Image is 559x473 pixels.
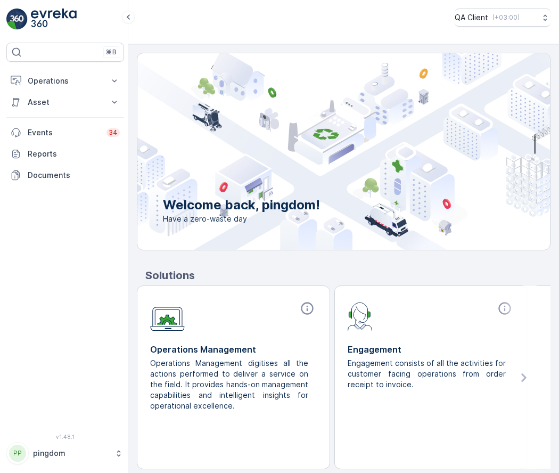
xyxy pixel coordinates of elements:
img: module-icon [150,301,185,331]
p: Reports [28,149,120,159]
p: ⌘B [106,48,117,56]
p: ( +03:00 ) [492,13,520,22]
img: logo_light-DOdMpM7g.png [31,9,77,30]
button: Asset [6,92,124,113]
p: Operations Management [150,343,317,356]
a: Documents [6,165,124,186]
div: PP [9,445,26,462]
span: Have a zero-waste day [163,214,320,224]
p: pingdom [33,448,109,459]
p: Operations Management digitises all the actions performed to deliver a service on the field. It p... [150,358,308,411]
p: Welcome back, pingdom! [163,197,320,214]
p: Asset [28,97,103,108]
img: logo [6,9,28,30]
img: module-icon [348,301,373,331]
button: PPpingdom [6,442,124,464]
p: Engagement consists of all the activities for customer facing operations from order receipt to in... [348,358,506,390]
span: v 1.48.1 [6,434,124,440]
p: Engagement [348,343,514,356]
button: QA Client(+03:00) [455,9,550,27]
a: Reports [6,143,124,165]
p: 34 [109,128,118,137]
p: QA Client [455,12,488,23]
a: Events34 [6,122,124,143]
p: Operations [28,76,103,86]
img: city illustration [89,53,550,250]
p: Events [28,127,100,138]
p: Documents [28,170,120,181]
p: Solutions [145,267,550,283]
button: Operations [6,70,124,92]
